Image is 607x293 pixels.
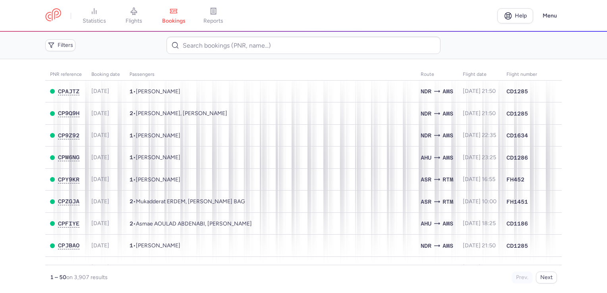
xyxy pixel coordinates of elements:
span: 2 [130,198,133,204]
a: flights [114,7,154,25]
span: [DATE] 10:00 [463,198,497,205]
span: CD1285 [506,87,528,95]
span: statistics [83,17,106,25]
span: [DATE] [91,154,109,161]
span: AHU [443,263,453,272]
span: NDR [421,131,431,140]
span: • [130,220,252,227]
button: Next [536,272,557,283]
span: RTM [443,175,453,184]
span: • [130,198,245,205]
button: CPNXT8 [58,264,79,271]
span: AMS [443,153,453,162]
span: [DATE] 21:50 [463,242,496,249]
span: Asmae AOULAD ABDENABI, Noor AAKIL [136,220,252,227]
span: [DATE] [91,88,109,94]
button: CPAJTZ [58,88,79,95]
button: Filters [45,39,75,51]
span: • [130,264,168,271]
span: NDR [421,87,431,96]
strong: 1 – 50 [50,274,66,281]
button: CPFIYE [58,220,79,227]
span: CD1286 [506,154,528,162]
span: [DATE] 22:35 [463,132,496,139]
span: AMS [443,241,453,250]
span: Jamila HAMDANI [136,88,180,95]
button: Prev. [512,272,533,283]
a: CitizenPlane red outlined logo [45,8,61,23]
a: reports [193,7,233,25]
button: CPW6NG [58,154,79,161]
span: CP9Q9H [58,110,79,116]
span: CD1481 [506,264,528,272]
span: FH452 [506,175,524,183]
span: AMS [421,263,431,272]
span: [DATE] 16:55 [463,176,495,183]
span: [DATE] 19:30 [463,264,496,271]
a: statistics [74,7,114,25]
span: 1 [130,264,133,271]
span: Filters [58,42,73,48]
span: CD1285 [506,242,528,250]
span: • [130,242,180,249]
span: [DATE] [91,264,109,271]
button: CPZGJA [58,198,79,205]
span: AHU [421,153,431,162]
span: Ouissam KADIMI, Youssef Mohamed EL MASSAOUDI [136,110,227,117]
span: [DATE] [91,198,109,205]
span: bookings [162,17,186,25]
span: RTM [443,197,453,206]
span: AMS [443,109,453,118]
span: 1 [130,88,133,94]
span: CD1634 [506,131,528,139]
th: flight date [458,69,502,81]
span: Said ABERKANE [136,132,180,139]
span: AMS [443,131,453,140]
span: 1 [130,176,133,183]
th: Passengers [125,69,416,81]
span: CPAJTZ [58,88,79,94]
span: on 3,907 results [66,274,108,281]
span: Milano ROKS [136,264,168,271]
span: Abdelilah EL KHAYARI [136,154,180,161]
span: [DATE] [91,176,109,183]
span: [DATE] [91,110,109,117]
button: CP9Q9H [58,110,79,117]
button: Menu [538,8,562,23]
span: CD1285 [506,110,528,118]
span: ASR [421,197,431,206]
th: Flight number [502,69,542,81]
span: 1 [130,242,133,249]
span: NDR [421,109,431,118]
span: 2 [130,220,133,227]
span: [DATE] 23:25 [463,154,496,161]
span: ASR [421,175,431,184]
span: [DATE] [91,132,109,139]
th: PNR reference [45,69,87,81]
span: AMS [443,87,453,96]
span: flights [126,17,142,25]
span: CPW6NG [58,154,79,160]
span: [DATE] 21:50 [463,88,496,94]
span: 2 [130,110,133,116]
span: Mukadderat ERDEM, Ayca Ilkay BAG [136,198,245,205]
span: [DATE] [91,242,109,249]
span: AMS [443,219,453,228]
a: bookings [154,7,193,25]
span: Help [515,13,527,19]
button: CP9Z92 [58,132,79,139]
span: • [130,132,180,139]
span: CPJBAO [58,242,79,249]
span: FH1451 [506,198,528,206]
span: • [130,110,227,117]
span: • [130,154,180,161]
button: CPY9KR [58,176,79,183]
span: Ayad AKALAI [136,242,180,249]
span: reports [203,17,223,25]
span: CD1186 [506,220,528,227]
span: AHU [421,219,431,228]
